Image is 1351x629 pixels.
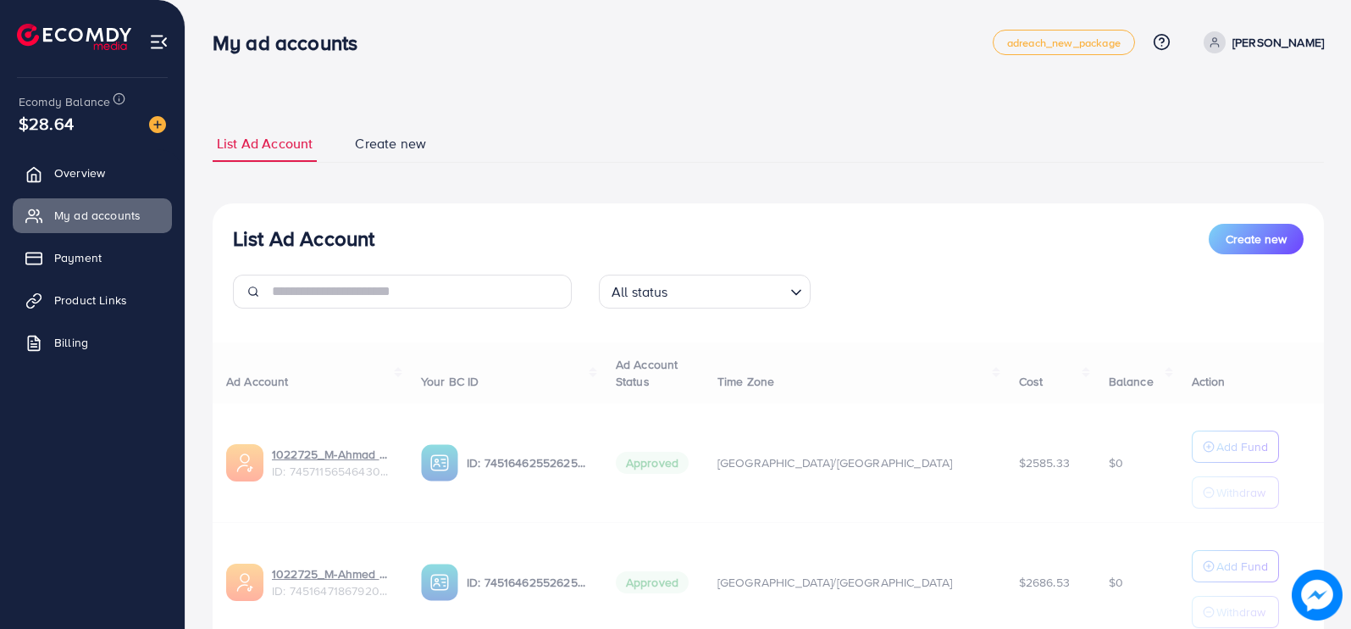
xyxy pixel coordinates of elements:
span: Overview [54,164,105,181]
h3: My ad accounts [213,31,371,55]
p: [PERSON_NAME] [1232,32,1324,53]
img: logo [17,24,131,50]
span: Product Links [54,292,127,309]
button: Create new [1209,224,1304,254]
img: image [149,116,166,133]
img: image [1294,572,1340,618]
span: Billing [54,334,88,351]
a: adreach_new_package [993,30,1135,55]
a: Billing [13,326,172,359]
span: adreach_new_package [1007,37,1121,48]
span: Ecomdy Balance [19,93,110,110]
a: [PERSON_NAME] [1197,31,1324,53]
a: Overview [13,156,172,190]
span: Create new [355,134,426,153]
a: Product Links [13,283,172,317]
span: Payment [54,249,102,266]
a: My ad accounts [13,198,172,232]
img: menu [149,32,169,52]
span: Create new [1226,231,1287,248]
span: All status [608,280,672,304]
span: List Ad Account [217,134,313,153]
a: Payment [13,241,172,275]
span: My ad accounts [54,207,141,224]
div: Search for option [599,275,811,309]
span: $28.64 [19,111,74,136]
h3: List Ad Account [233,226,374,251]
input: Search for option [673,276,783,304]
